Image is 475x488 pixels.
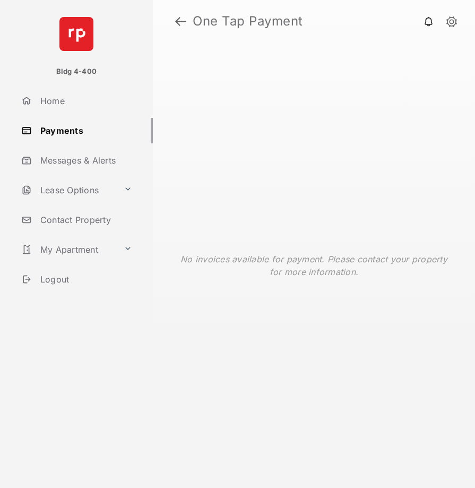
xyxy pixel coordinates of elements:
[59,17,93,51] img: svg+xml;base64,PHN2ZyB4bWxucz0iaHR0cDovL3d3dy53My5vcmcvMjAwMC9zdmciIHdpZHRoPSI2NCIgaGVpZ2h0PSI2NC...
[174,253,454,278] p: No invoices available for payment. Please contact your property for more information.
[17,177,119,203] a: Lease Options
[17,88,153,114] a: Home
[17,207,153,233] a: Contact Property
[17,237,119,262] a: My Apartment
[17,267,153,292] a: Logout
[193,15,458,28] strong: One Tap Payment
[17,118,153,143] a: Payments
[17,148,153,173] a: Messages & Alerts
[56,66,97,77] p: Bldg 4-400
